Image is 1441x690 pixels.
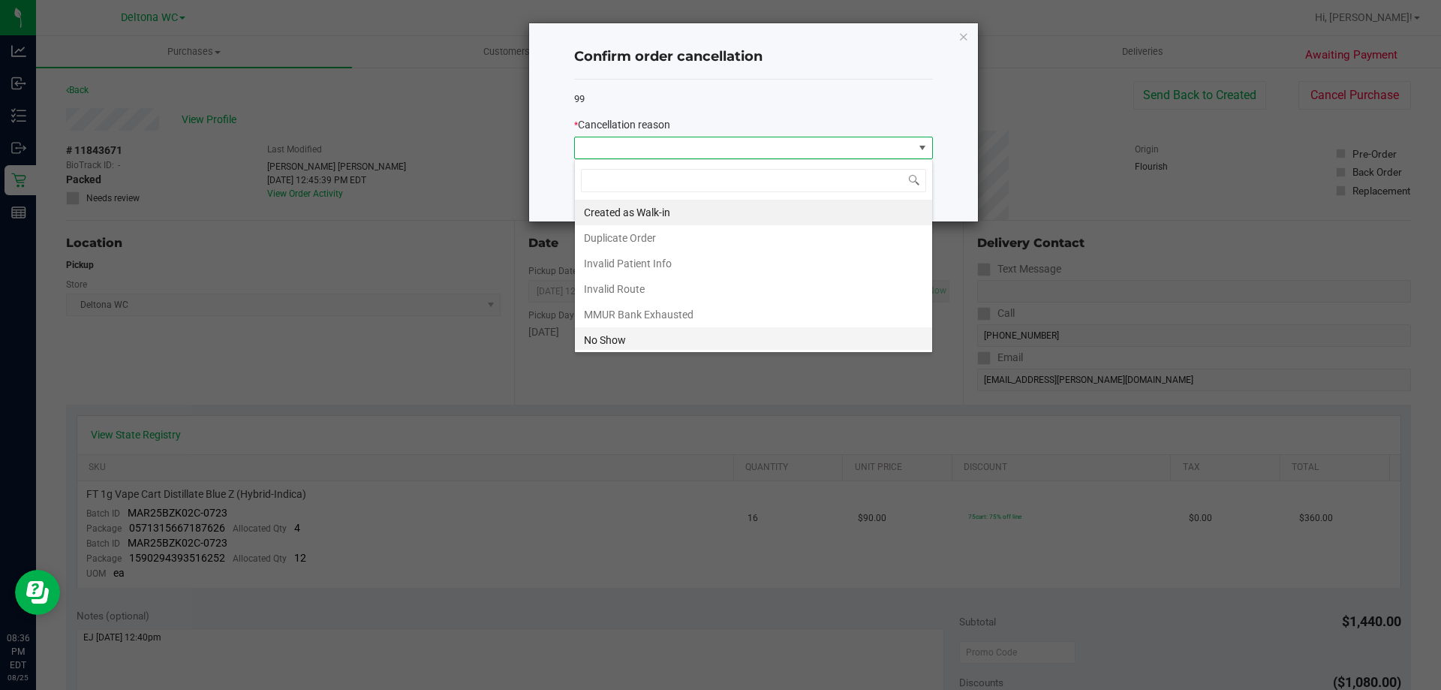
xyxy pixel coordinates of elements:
span: 99 [574,93,585,104]
li: Invalid Patient Info [575,251,932,276]
li: No Show [575,327,932,353]
iframe: Resource center [15,570,60,615]
li: Duplicate Order [575,225,932,251]
li: MMUR Bank Exhausted [575,302,932,327]
h4: Confirm order cancellation [574,47,933,67]
li: Invalid Route [575,276,932,302]
li: Created as Walk-in [575,200,932,225]
button: Close [958,27,969,45]
span: Cancellation reason [578,119,670,131]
